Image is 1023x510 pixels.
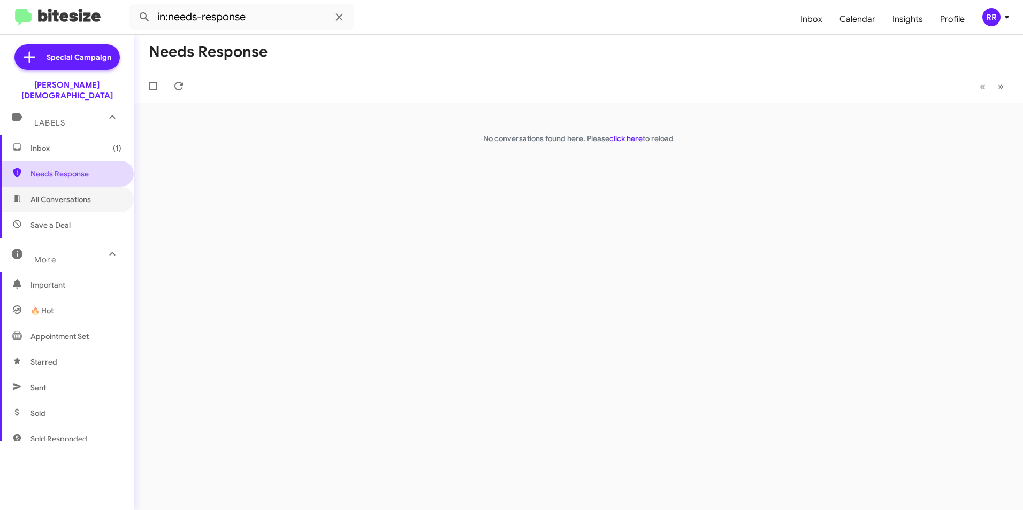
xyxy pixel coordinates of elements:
span: Needs Response [30,168,121,179]
span: (1) [113,143,121,153]
span: « [980,80,986,93]
span: More [34,255,56,265]
h1: Needs Response [149,43,268,60]
span: All Conversations [30,194,91,205]
span: 🔥 Hot [30,305,54,316]
a: Insights [884,4,932,35]
input: Search [129,4,354,30]
a: click here [609,134,643,143]
span: Inbox [30,143,121,153]
span: Sold [30,408,45,419]
span: Sold Responded [30,434,87,444]
a: Profile [932,4,973,35]
span: Special Campaign [47,52,111,63]
span: Sent [30,382,46,393]
div: RR [982,8,1001,26]
span: Starred [30,357,57,367]
button: RR [973,8,1011,26]
button: Previous [973,75,992,97]
button: Next [991,75,1010,97]
a: Calendar [831,4,884,35]
span: Labels [34,118,65,128]
span: Important [30,280,121,290]
p: No conversations found here. Please to reload [134,133,1023,144]
span: Save a Deal [30,220,71,230]
nav: Page navigation example [974,75,1010,97]
a: Special Campaign [14,44,120,70]
span: » [998,80,1004,93]
span: Appointment Set [30,331,89,342]
a: Inbox [792,4,831,35]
